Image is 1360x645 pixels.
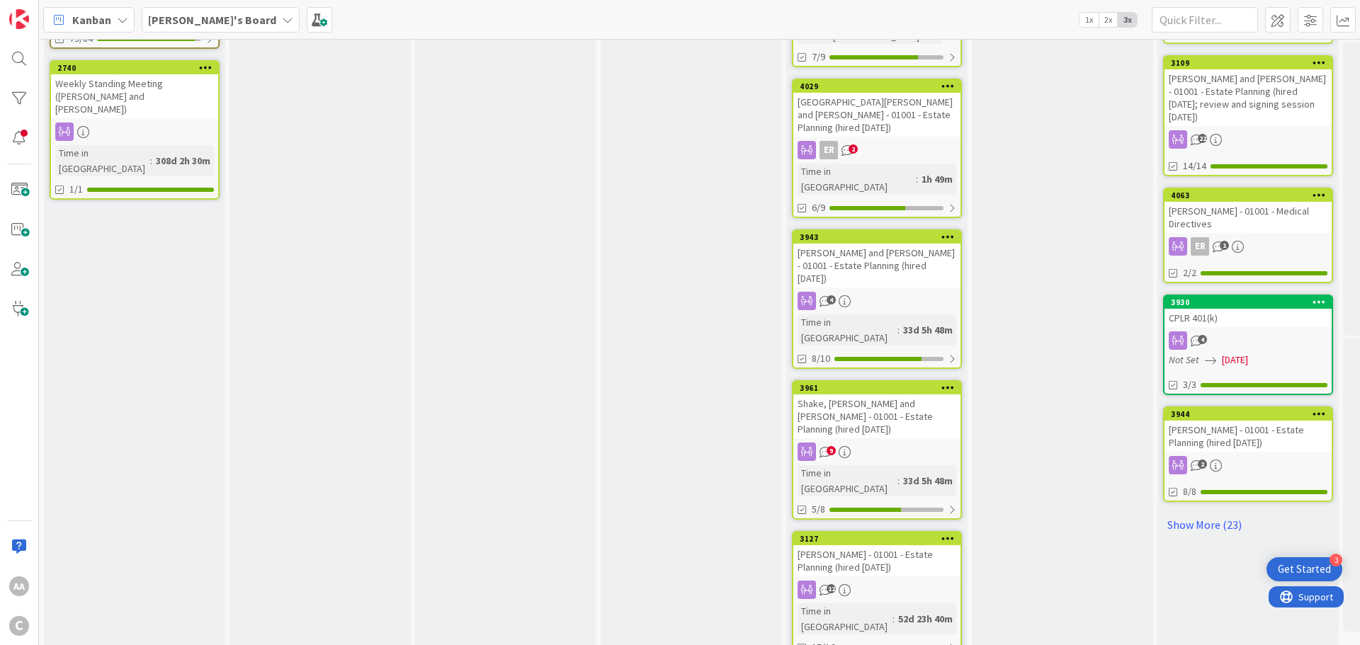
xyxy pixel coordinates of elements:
div: 3961Shake, [PERSON_NAME] and [PERSON_NAME] - 01001 - Estate Planning (hired [DATE]) [793,382,960,438]
div: Get Started [1278,562,1331,576]
span: : [897,322,900,338]
div: ER [1191,237,1209,256]
span: 1/1 [69,182,83,197]
div: 4063 [1164,189,1332,202]
div: [PERSON_NAME] - 01001 - Medical Directives [1164,202,1332,233]
span: 8/8 [1183,484,1196,499]
div: [GEOGRAPHIC_DATA][PERSON_NAME] and [PERSON_NAME] - 01001 - Estate Planning (hired [DATE]) [793,93,960,137]
div: Time in [GEOGRAPHIC_DATA] [798,314,897,346]
span: 2/2 [1183,266,1196,280]
span: 14/14 [1183,159,1206,173]
div: 3930CPLR 401(k) [1164,296,1332,327]
span: 1 [1220,241,1229,250]
div: ER [793,141,960,159]
div: 3943 [793,231,960,244]
span: 3/3 [1183,377,1196,392]
span: 6/9 [812,200,825,215]
div: 2740 [51,62,218,74]
span: : [150,153,152,169]
span: 5/8 [812,502,825,517]
input: Quick Filter... [1152,7,1258,33]
div: 3943 [800,232,960,242]
div: [PERSON_NAME] and [PERSON_NAME] - 01001 - Estate Planning (hired [DATE]) [793,244,960,287]
span: 7/9 [812,50,825,64]
span: 9 [827,446,836,455]
div: 3944 [1164,408,1332,421]
div: 3961 [793,382,960,394]
div: 3943[PERSON_NAME] and [PERSON_NAME] - 01001 - Estate Planning (hired [DATE]) [793,231,960,287]
span: 4 [827,295,836,304]
a: Show More (23) [1163,513,1333,536]
div: Weekly Standing Meeting ([PERSON_NAME] and [PERSON_NAME]) [51,74,218,118]
div: 4029 [793,80,960,93]
div: [PERSON_NAME] - 01001 - Estate Planning (hired [DATE]) [793,545,960,576]
div: 4029[GEOGRAPHIC_DATA][PERSON_NAME] and [PERSON_NAME] - 01001 - Estate Planning (hired [DATE]) [793,80,960,137]
div: 3127 [800,534,960,544]
div: [PERSON_NAME] - 01001 - Estate Planning (hired [DATE]) [1164,421,1332,452]
div: 33d 5h 48m [900,322,956,338]
div: 308d 2h 30m [152,153,214,169]
a: 3109[PERSON_NAME] and [PERSON_NAME] - 01001 - Estate Planning (hired [DATE]; review and signing s... [1163,55,1333,176]
div: 3930 [1171,297,1332,307]
div: 3 [1330,554,1342,566]
div: 3109[PERSON_NAME] and [PERSON_NAME] - 01001 - Estate Planning (hired [DATE]; review and signing s... [1164,57,1332,126]
div: AA [9,576,29,596]
span: : [916,171,918,187]
span: : [892,611,895,627]
a: 2740Weekly Standing Meeting ([PERSON_NAME] and [PERSON_NAME])Time in [GEOGRAPHIC_DATA]:308d 2h 30... [50,60,220,200]
div: 4063[PERSON_NAME] - 01001 - Medical Directives [1164,189,1332,233]
div: ER [1164,237,1332,256]
div: Time in [GEOGRAPHIC_DATA] [798,603,892,634]
div: 3961 [800,383,960,393]
span: : [897,473,900,489]
span: [DATE] [1222,353,1248,367]
span: 2 [1198,460,1207,469]
div: Shake, [PERSON_NAME] and [PERSON_NAME] - 01001 - Estate Planning (hired [DATE]) [793,394,960,438]
span: 4 [1198,335,1207,344]
span: 22 [1198,134,1207,143]
div: ER [820,141,838,159]
span: 2x [1099,13,1118,27]
i: Not Set [1169,353,1199,366]
a: 4029[GEOGRAPHIC_DATA][PERSON_NAME] and [PERSON_NAME] - 01001 - Estate Planning (hired [DATE])ERTi... [792,79,962,218]
div: 1h 49m [918,171,956,187]
a: 4063[PERSON_NAME] - 01001 - Medical DirectivesER2/2 [1163,188,1333,283]
div: Time in [GEOGRAPHIC_DATA] [798,465,897,496]
div: [PERSON_NAME] and [PERSON_NAME] - 01001 - Estate Planning (hired [DATE]; review and signing sessi... [1164,69,1332,126]
div: C [9,616,29,636]
div: 4029 [800,81,960,91]
span: 3x [1118,13,1137,27]
b: [PERSON_NAME]'s Board [148,13,276,27]
div: 2740 [57,63,218,73]
a: 3961Shake, [PERSON_NAME] and [PERSON_NAME] - 01001 - Estate Planning (hired [DATE])Time in [GEOGR... [792,380,962,520]
span: 12 [827,584,836,593]
div: 3127 [793,532,960,545]
div: CPLR 401(k) [1164,309,1332,327]
span: 1x [1079,13,1099,27]
div: 52d 23h 40m [895,611,956,627]
div: Time in [GEOGRAPHIC_DATA] [55,145,150,176]
div: Open Get Started checklist, remaining modules: 3 [1266,557,1342,581]
span: Kanban [72,11,111,28]
div: 33d 5h 48m [900,473,956,489]
div: Time in [GEOGRAPHIC_DATA] [798,164,916,195]
span: 8/10 [812,351,830,366]
span: Support [30,2,64,19]
a: 3943[PERSON_NAME] and [PERSON_NAME] - 01001 - Estate Planning (hired [DATE])Time in [GEOGRAPHIC_D... [792,229,962,369]
div: 3944 [1171,409,1332,419]
div: 3127[PERSON_NAME] - 01001 - Estate Planning (hired [DATE]) [793,532,960,576]
div: 3109 [1164,57,1332,69]
div: 3930 [1164,296,1332,309]
div: 2740Weekly Standing Meeting ([PERSON_NAME] and [PERSON_NAME]) [51,62,218,118]
span: 2 [849,144,858,154]
div: 4063 [1171,190,1332,200]
a: 3930CPLR 401(k)Not Set[DATE]3/3 [1163,295,1333,395]
div: 3109 [1171,58,1332,68]
div: 3944[PERSON_NAME] - 01001 - Estate Planning (hired [DATE]) [1164,408,1332,452]
img: Visit kanbanzone.com [9,9,29,29]
a: 3944[PERSON_NAME] - 01001 - Estate Planning (hired [DATE])8/8 [1163,406,1333,502]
